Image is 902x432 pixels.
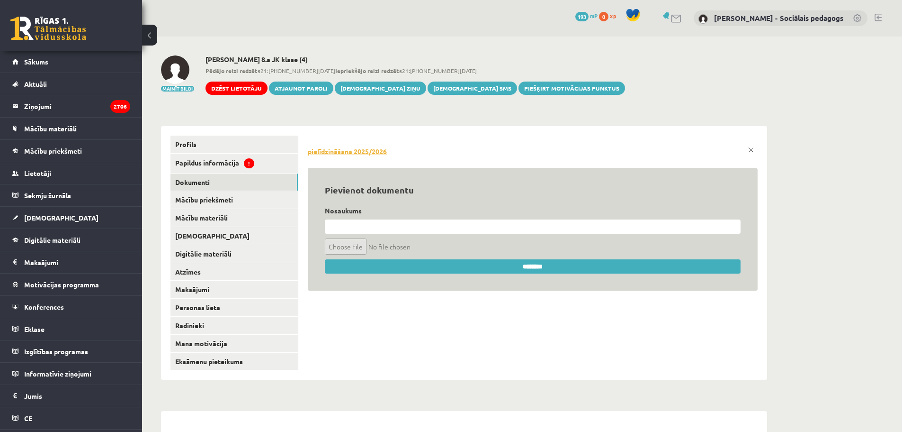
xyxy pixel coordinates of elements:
span: ! [244,158,254,168]
a: x [744,143,758,156]
a: [DEMOGRAPHIC_DATA] [12,207,130,229]
a: Personas lieta [170,299,298,316]
h3: Pievienot dokumentu [325,185,741,195]
a: 193 mP [575,12,598,19]
a: [DEMOGRAPHIC_DATA] ziņu [335,82,426,95]
a: Maksājumi [12,251,130,273]
a: Mācību materiāli [170,209,298,227]
span: Lietotāji [24,169,51,177]
a: Profils [170,136,298,153]
a: Mana motivācija [170,335,298,352]
span: Digitālie materiāli [24,236,80,244]
a: Atzīmes [170,263,298,281]
a: Digitālie materiāli [170,245,298,263]
span: Jumis [24,392,42,400]
a: Dzēst lietotāju [205,82,268,95]
img: Margarita Borsa [161,55,189,84]
h2: [PERSON_NAME] 8.a JK klase (4) [205,55,625,64]
span: CE [24,414,32,423]
span: Motivācijas programma [24,280,99,289]
span: Mācību materiāli [24,124,77,133]
a: pielīdzināšana 2025/2026 [308,147,758,156]
a: [DEMOGRAPHIC_DATA] [170,227,298,245]
span: Aktuāli [24,80,47,88]
img: Dagnija Gaubšteina - Sociālais pedagogs [698,14,708,24]
a: Izglītības programas [12,340,130,362]
a: Sākums [12,51,130,73]
a: Radinieki [170,317,298,334]
span: mP [590,12,598,19]
span: Izglītības programas [24,347,88,356]
a: 0 xp [599,12,621,19]
a: Atjaunot paroli [269,82,333,95]
legend: Ziņojumi [24,95,130,117]
span: xp [610,12,616,19]
a: Digitālie materiāli [12,229,130,251]
a: Piešķirt motivācijas punktus [518,82,625,95]
a: Maksājumi [170,281,298,298]
span: 21:[PHONE_NUMBER][DATE] 21:[PHONE_NUMBER][DATE] [205,66,625,75]
span: Mācību priekšmeti [24,147,82,155]
b: Iepriekšējo reizi redzēts [335,67,402,74]
a: [DEMOGRAPHIC_DATA] SMS [428,82,517,95]
span: Eklase [24,325,45,333]
span: Informatīvie ziņojumi [24,369,91,378]
a: Eklase [12,318,130,340]
span: [DEMOGRAPHIC_DATA] [24,213,98,222]
a: Ziņojumi2706 [12,95,130,117]
legend: Maksājumi [24,251,130,273]
a: Konferences [12,296,130,318]
a: Dokumenti [170,174,298,191]
a: Papildus informācija! [170,154,298,173]
span: Sekmju žurnāls [24,191,71,200]
span: Sākums [24,57,48,66]
a: Eksāmenu pieteikums [170,353,298,370]
a: Mācību priekšmeti [12,140,130,162]
span: 193 [575,12,589,21]
a: Aktuāli [12,73,130,95]
h4: Nosaukums [325,207,741,215]
a: Motivācijas programma [12,274,130,295]
span: Konferences [24,303,64,311]
a: Jumis [12,385,130,407]
a: Rīgas 1. Tālmācības vidusskola [10,17,86,40]
a: Mācību priekšmeti [170,191,298,209]
button: Mainīt bildi [161,86,194,92]
a: Lietotāji [12,162,130,184]
a: [PERSON_NAME] - Sociālais pedagogs [714,13,843,23]
span: 0 [599,12,608,21]
b: Pēdējo reizi redzēts [205,67,260,74]
a: CE [12,407,130,429]
i: 2706 [110,100,130,113]
a: Informatīvie ziņojumi [12,363,130,385]
a: Sekmju žurnāls [12,184,130,206]
a: Mācību materiāli [12,118,130,139]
